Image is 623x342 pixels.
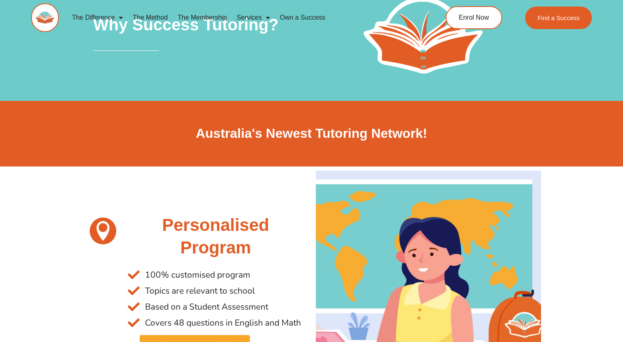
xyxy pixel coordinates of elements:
[525,7,592,29] a: Find a Success
[67,8,128,27] a: The Difference
[173,8,232,27] a: The Membership
[143,315,301,331] span: Covers 48 questions in English and Math
[459,14,489,21] span: Enrol Now
[143,283,255,299] span: Topics are relevant to school
[143,299,268,315] span: Based on a Student Assessment
[232,8,275,27] a: Services
[275,8,330,27] a: Own a Success
[82,125,541,142] h2: Australia's Newest Tutoring Network!
[537,15,580,21] span: Find a Success
[67,8,414,27] nav: Menu
[446,6,502,29] a: Enrol Now
[128,214,303,259] h2: Personalised Program
[143,267,250,283] span: 100% customised program
[128,8,172,27] a: The Method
